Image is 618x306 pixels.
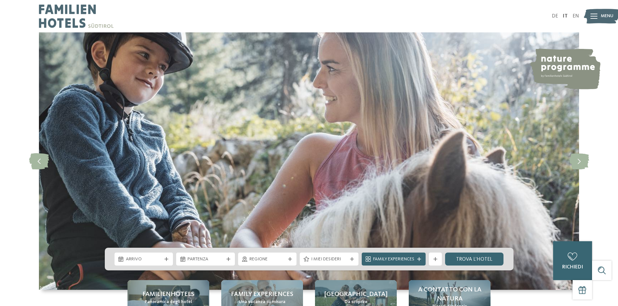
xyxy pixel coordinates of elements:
[415,285,484,303] span: A contatto con la natura
[142,290,194,299] span: Familienhotels
[231,290,293,299] span: Family experiences
[311,256,347,263] span: I miei desideri
[573,14,579,19] a: EN
[563,14,568,19] a: IT
[373,256,414,263] span: Family Experiences
[345,299,368,305] span: Da scoprire
[249,256,285,263] span: Regione
[239,299,285,305] span: Una vacanza su misura
[553,241,592,280] a: richiedi
[39,32,579,290] img: Family hotel Alto Adige: the happy family places!
[145,299,192,305] span: Panoramica degli hotel
[324,290,388,299] span: [GEOGRAPHIC_DATA]
[126,256,162,263] span: Arrivo
[601,13,613,19] span: Menu
[562,265,583,270] span: richiedi
[445,253,504,266] a: trova l’hotel
[529,49,600,89] img: nature programme by Familienhotels Südtirol
[188,256,224,263] span: Partenza
[552,14,558,19] a: DE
